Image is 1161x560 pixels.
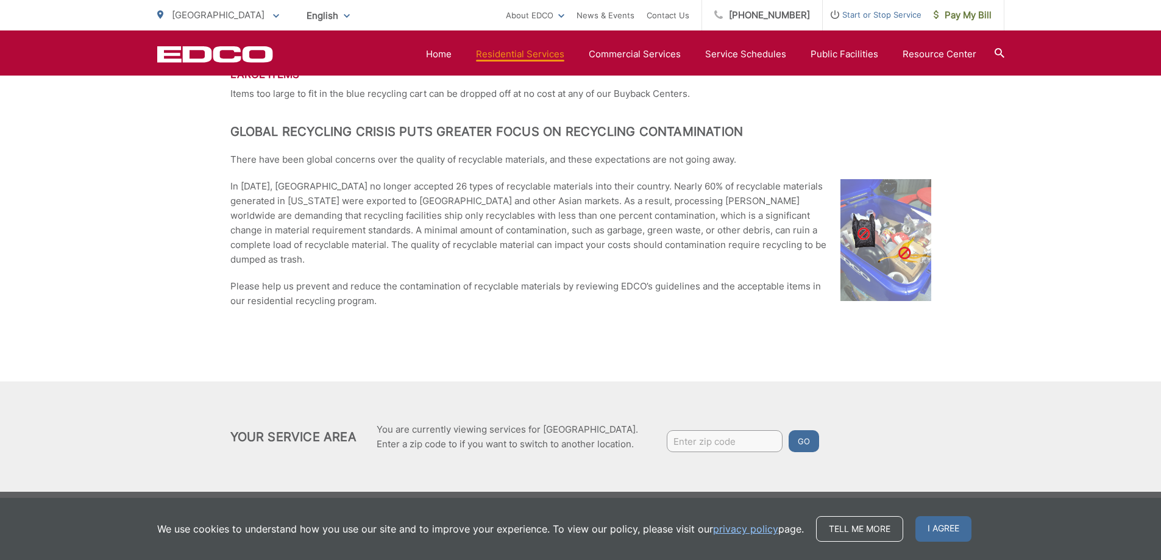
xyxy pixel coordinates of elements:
span: English [297,5,359,26]
a: Public Facilities [811,47,878,62]
a: News & Events [577,8,634,23]
input: Enter zip code [667,430,783,452]
span: [GEOGRAPHIC_DATA] [172,9,265,21]
p: You are currently viewing services for [GEOGRAPHIC_DATA]. Enter a zip code to if you want to swit... [377,422,638,452]
a: Home [426,47,452,62]
a: Commercial Services [589,47,681,62]
p: We use cookies to understand how you use our site and to improve your experience. To view our pol... [157,522,804,536]
h2: Your Service Area [230,430,357,444]
h2: Global Recycling Crisis Puts Greater Focus on Recycling Contamination [230,124,931,139]
span: Pay My Bill [934,8,992,23]
a: Resource Center [903,47,976,62]
img: image [840,179,931,301]
p: Items too large to fit in the blue recycling cart can be dropped off at no cost at any of our Buy... [230,87,931,101]
p: There have been global concerns over the quality of recyclable materials, and these expectations ... [230,152,931,167]
a: EDCD logo. Return to the homepage. [157,46,273,63]
a: Contact Us [647,8,689,23]
a: Service Schedules [705,47,786,62]
p: Please help us prevent and reduce the contamination of recyclable materials by reviewing EDCO’s g... [230,279,931,308]
a: About EDCO [506,8,564,23]
p: In [DATE], [GEOGRAPHIC_DATA] no longer accepted 26 types of recyclable materials into their count... [230,179,931,267]
button: Go [789,430,819,452]
span: I agree [915,516,971,542]
a: privacy policy [713,522,778,536]
a: Residential Services [476,47,564,62]
a: Tell me more [816,516,903,542]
